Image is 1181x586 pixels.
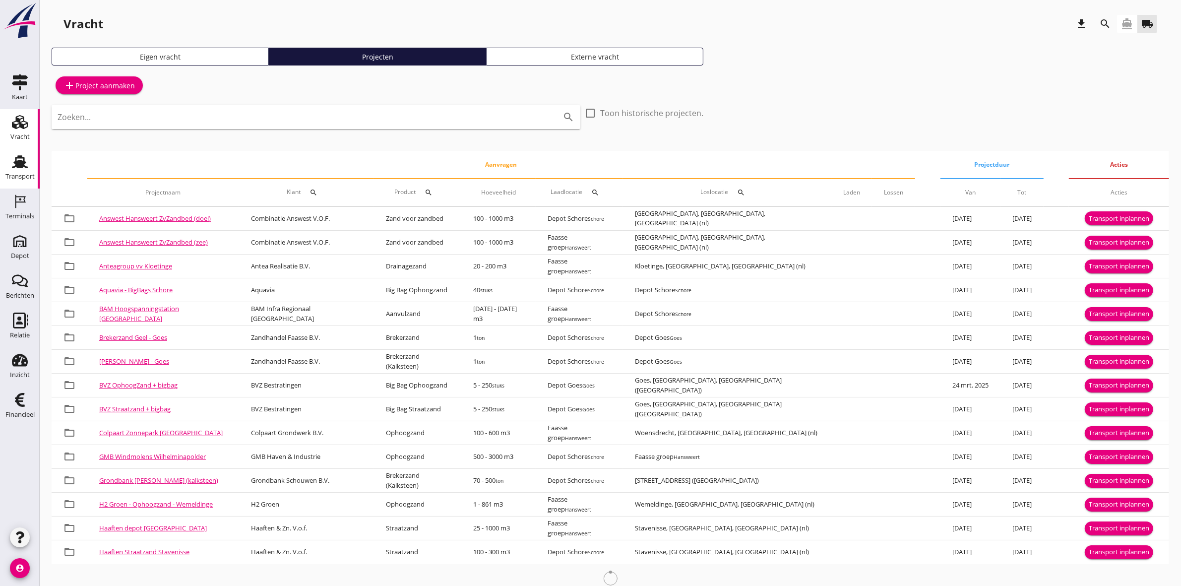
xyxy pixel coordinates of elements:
td: [DATE] [1000,517,1044,540]
a: Aquavia - BigBags Schore [99,285,173,294]
a: Externe vracht [486,48,703,65]
td: Ophoogzand [374,421,461,445]
td: [DATE] [940,255,1000,278]
th: Loslocatie [623,179,831,206]
i: folder_open [63,260,75,272]
span: 100 - 1000 m3 [473,214,513,223]
th: Product [374,179,461,206]
i: folder_open [63,284,75,296]
td: Haaften & Zn. V.o.f. [239,540,374,564]
td: Zand voor zandbed [374,231,461,255]
td: Brekerzand (Kalksteen) [374,469,461,493]
div: Project aanmaken [63,79,135,91]
td: Kloetinge, [GEOGRAPHIC_DATA], [GEOGRAPHIC_DATA] (nl) [623,255,831,278]
th: Projectduur [940,151,1044,179]
td: [DATE] [940,540,1000,564]
i: folder_open [63,403,75,415]
td: Haaften & Zn. V.o.f. [239,517,374,540]
div: Externe vracht [491,52,699,62]
td: [DATE] [940,350,1000,374]
a: Brekerzand Geel - Goes [99,333,167,342]
td: [DATE] [1000,493,1044,517]
i: folder_open [63,546,75,558]
td: GMB Haven & Industrie [239,445,374,469]
span: 1 [473,333,485,342]
td: Stavenisse, [GEOGRAPHIC_DATA], [GEOGRAPHIC_DATA] (nl) [623,540,831,564]
td: Depot Goes [623,350,831,374]
td: Depot Schore [536,326,623,350]
i: search [591,189,599,196]
td: Depot Goes [536,374,623,397]
a: Colpaart Zonnepark [GEOGRAPHIC_DATA] [99,428,223,437]
i: folder_open [63,498,75,510]
a: Answest Hansweert ZvZandbed (doel) [99,214,211,223]
td: Faasse groep [536,421,623,445]
td: Antea Realisatie B.V. [239,255,374,278]
div: Transport inplannen [1089,238,1149,248]
span: 100 - 300 m3 [473,547,510,556]
td: [DATE] [1000,350,1044,374]
span: 5 - 250 [473,404,504,413]
small: stuks [492,382,504,389]
div: Berichten [6,292,34,299]
div: Transport inplannen [1089,309,1149,319]
td: Ophoogzand [374,493,461,517]
td: Brekerzand (Kalksteen) [374,350,461,374]
small: Goes [670,334,682,341]
small: Goes [582,406,595,413]
td: Depot Schore [536,469,623,493]
td: [DATE] [1000,445,1044,469]
div: Inzicht [10,372,30,378]
div: Transport inplannen [1089,523,1149,533]
small: Schore [588,454,604,460]
td: BAM Infra Regionaal [GEOGRAPHIC_DATA] [239,302,374,326]
i: folder_open [63,451,75,462]
i: account_circle [10,558,30,578]
div: Transport inplannen [1089,476,1149,486]
div: Transport inplannen [1089,500,1149,510]
small: stuks [492,406,504,413]
span: 25 - 1000 m3 [473,523,510,532]
span: 1 - 861 m3 [473,500,503,509]
div: Projecten [273,52,482,62]
button: Transport inplannen [1085,521,1153,535]
td: Depot Schore [536,207,623,231]
td: H2 Groen [239,493,374,517]
div: Transport inplannen [1089,404,1149,414]
button: Transport inplannen [1085,379,1153,392]
button: Transport inplannen [1085,211,1153,225]
button: Transport inplannen [1085,545,1153,559]
td: [GEOGRAPHIC_DATA], [GEOGRAPHIC_DATA], [GEOGRAPHIC_DATA] (nl) [623,231,831,255]
td: [DATE] [940,469,1000,493]
td: Faasse groep [536,302,623,326]
td: [DATE] [940,326,1000,350]
small: ton [477,358,485,365]
td: [DATE] [1000,278,1044,302]
a: Eigen vracht [52,48,269,65]
button: Transport inplannen [1085,450,1153,464]
td: Depot Goes [536,397,623,421]
div: Vracht [10,133,30,140]
input: Zoeken... [58,109,547,125]
td: Depot Schore [536,540,623,564]
td: Big Bag Ophoogzand [374,374,461,397]
span: 5 - 250 [473,381,504,390]
td: [DATE] [940,421,1000,445]
div: Transport inplannen [1089,214,1149,224]
td: Drainagezand [374,255,461,278]
td: Depot Schore [536,445,623,469]
i: folder_open [63,379,75,391]
div: Eigen vracht [56,52,264,62]
td: Depot Schore [623,302,831,326]
td: BVZ Bestratingen [239,397,374,421]
button: Transport inplannen [1085,236,1153,250]
td: Zandhandel Faasse B.V. [239,326,374,350]
td: [DATE] [940,231,1000,255]
a: Haaften depot [GEOGRAPHIC_DATA] [99,523,207,532]
i: local_shipping [1141,18,1153,30]
td: Wemeldinge, [GEOGRAPHIC_DATA], [GEOGRAPHIC_DATA] (nl) [623,493,831,517]
span: 40 [473,285,493,294]
td: [DATE] [940,207,1000,231]
td: [DATE] [940,493,1000,517]
button: Transport inplannen [1085,426,1153,440]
